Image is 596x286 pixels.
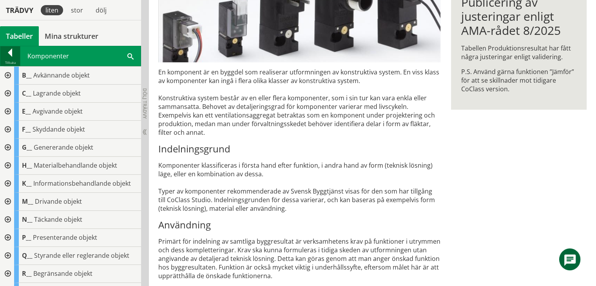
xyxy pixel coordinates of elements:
span: R__ [22,269,32,278]
span: M__ [22,197,33,206]
div: liten [41,5,63,15]
span: Presenterande objekt [33,233,97,242]
div: dölj [91,5,111,15]
span: C__ [22,89,31,98]
span: F__ [22,125,31,134]
span: Dölj trädvy [141,88,148,119]
div: Komponenter [20,46,141,66]
span: Q__ [22,251,33,260]
span: N__ [22,215,33,224]
span: K__ [22,179,32,188]
span: G__ [22,143,32,152]
span: Informationsbehandlande objekt [33,179,131,188]
span: Avkännande objekt [33,71,90,80]
span: Skyddande objekt [33,125,85,134]
span: P__ [22,233,31,242]
span: Begränsande objekt [33,269,92,278]
div: stor [66,5,88,15]
p: Tabellen Produktionsresultat har fått några justeringar enligt validering. [461,44,576,61]
div: Tillbaka [0,60,20,66]
span: H__ [22,161,32,170]
span: Styrande eller reglerande objekt [34,251,129,260]
a: Mina strukturer [39,26,104,46]
h3: Indelningsgrund [158,143,440,155]
span: E__ [22,107,31,116]
span: Genererande objekt [34,143,93,152]
span: Lagrande objekt [33,89,81,98]
span: Drivande objekt [35,197,82,206]
span: Materialbehandlande objekt [34,161,117,170]
div: Trädvy [2,6,38,14]
span: Avgivande objekt [33,107,83,116]
span: Täckande objekt [34,215,82,224]
p: P.S. Använd gärna funktionen ”Jämför” för att se skillnader mot tidigare CoClass version. [461,67,576,93]
span: B__ [22,71,32,80]
h3: Användning [158,219,440,231]
span: Sök i tabellen [127,52,134,60]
